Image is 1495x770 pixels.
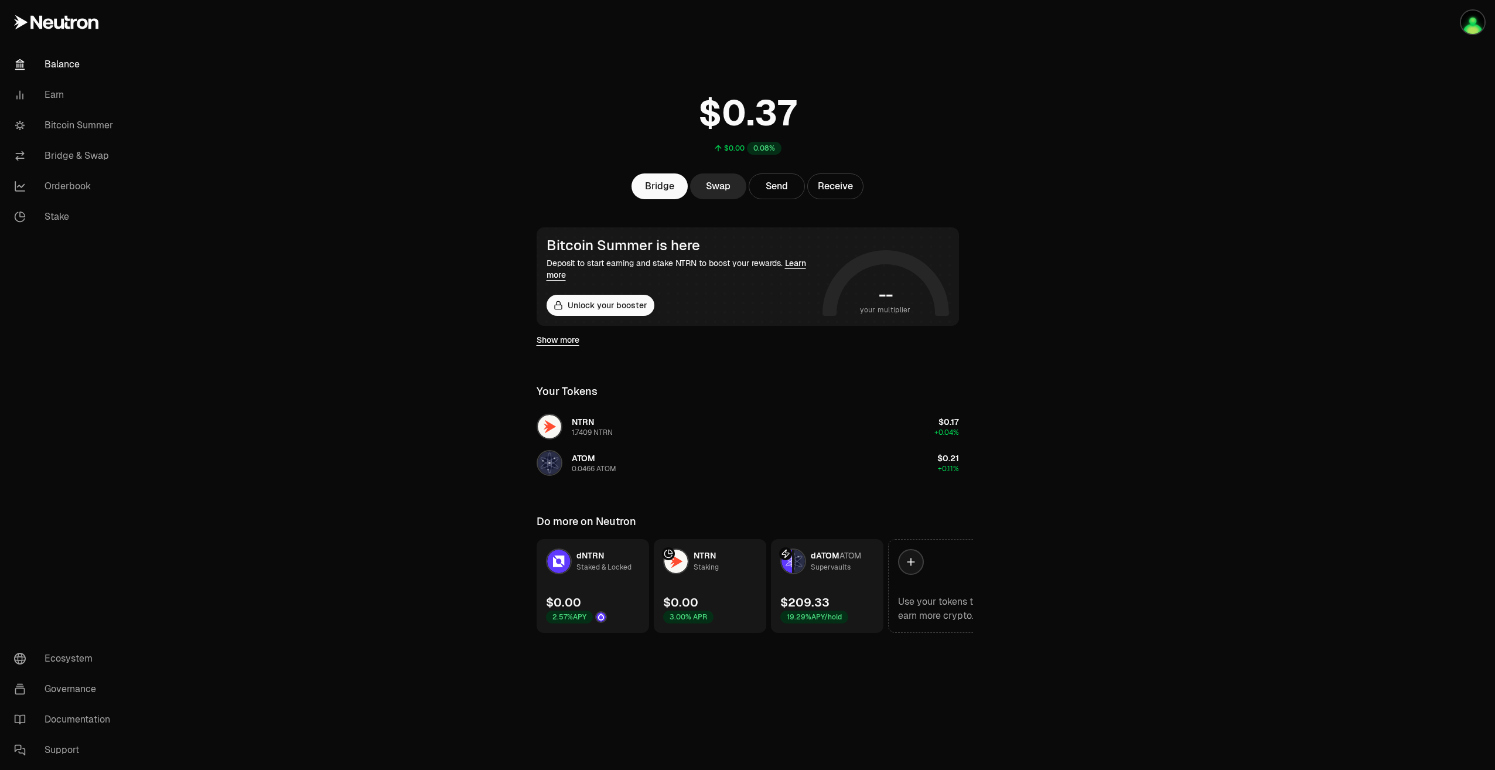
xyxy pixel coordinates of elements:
[547,550,571,573] img: dNTRN Logo
[5,80,127,110] a: Earn
[546,594,581,611] div: $0.00
[5,674,127,704] a: Governance
[690,173,746,199] a: Swap
[749,173,805,199] button: Send
[547,295,654,316] button: Unlock your booster
[807,173,863,199] button: Receive
[5,643,127,674] a: Ecosystem
[5,141,127,171] a: Bridge & Swap
[572,428,613,437] div: 1.7409 NTRN
[663,611,714,624] div: 3.00% APR
[538,415,561,438] img: NTRN Logo
[839,550,861,561] span: ATOM
[596,612,606,622] img: Drop
[537,383,598,400] div: Your Tokens
[724,144,745,153] div: $0.00
[780,594,830,611] div: $209.33
[938,417,959,427] span: $0.17
[663,594,698,611] div: $0.00
[572,464,616,473] div: 0.0466 ATOM
[572,417,594,427] span: NTRN
[5,171,127,202] a: Orderbook
[938,464,959,473] span: +0.11%
[937,453,959,464] span: $0.21
[547,257,818,281] div: Deposit to start earning and stake NTRN to boost your rewards.
[780,611,848,624] div: 19.29% APY/hold
[530,409,966,444] button: NTRN LogoNTRN1.7409 NTRN$0.17+0.04%
[5,704,127,735] a: Documentation
[934,428,959,437] span: +0.04%
[879,285,892,304] h1: --
[860,304,911,316] span: your multiplier
[771,539,883,633] a: dATOM LogoATOM LogodATOMATOMSupervaults$209.3319.29%APY/hold
[537,334,579,346] a: Show more
[888,539,1001,633] a: Use your tokens to earn more crypto.
[694,550,716,561] span: NTRN
[538,451,561,475] img: ATOM Logo
[5,110,127,141] a: Bitcoin Summer
[694,561,719,573] div: Staking
[811,561,851,573] div: Supervaults
[576,561,632,573] div: Staked & Locked
[530,445,966,481] button: ATOM LogoATOM0.0466 ATOM$0.21+0.11%
[5,735,127,765] a: Support
[664,550,688,573] img: NTRN Logo
[781,550,792,573] img: dATOM Logo
[794,550,805,573] img: ATOM Logo
[5,202,127,232] a: Stake
[811,550,839,561] span: dATOM
[537,513,636,530] div: Do more on Neutron
[5,49,127,80] a: Balance
[1461,11,1484,34] img: Ledger
[546,611,593,624] div: 2.57% APY
[537,539,649,633] a: dNTRN LogodNTRNStaked & Locked$0.002.57%APYDrop
[632,173,688,199] a: Bridge
[747,142,781,155] div: 0.08%
[654,539,766,633] a: NTRN LogoNTRNStaking$0.003.00% APR
[572,453,595,464] span: ATOM
[547,237,818,254] div: Bitcoin Summer is here
[576,550,604,561] span: dNTRN
[898,595,991,623] div: Use your tokens to earn more crypto.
